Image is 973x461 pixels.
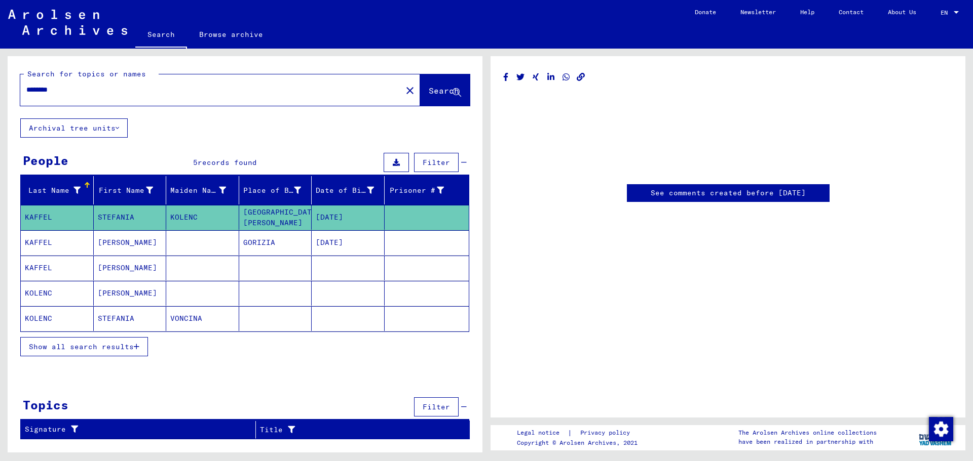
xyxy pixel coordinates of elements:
p: Copyright © Arolsen Archives, 2021 [517,438,642,447]
div: Date of Birth [316,182,387,198]
div: Prisoner # [389,182,457,198]
a: Search [135,22,187,49]
button: Share on Twitter [515,71,526,83]
button: Share on WhatsApp [561,71,572,83]
mat-label: Search for topics or names [27,69,146,78]
span: Filter [423,402,450,411]
mat-header-cell: Place of Birth [239,176,312,204]
span: Show all search results [29,342,134,351]
mat-cell: [PERSON_NAME] [94,256,167,280]
a: See comments created before [DATE] [651,188,806,198]
div: Title [260,425,450,435]
mat-cell: KOLENC [166,205,239,230]
mat-cell: KAFFEL [21,256,94,280]
a: Legal notice [517,428,568,438]
mat-cell: STEFANIA [94,306,167,331]
div: | [517,428,642,438]
span: records found [198,158,257,167]
mat-cell: [DATE] [312,230,385,255]
span: Filter [423,158,450,167]
mat-cell: GORIZIA [239,230,312,255]
button: Share on Facebook [501,71,511,83]
span: Search [429,86,459,96]
mat-header-cell: Last Name [21,176,94,204]
mat-cell: KAFFEL [21,205,94,230]
mat-header-cell: Date of Birth [312,176,385,204]
mat-icon: close [404,85,416,97]
a: Privacy policy [572,428,642,438]
button: Filter [414,153,459,172]
div: Signature [25,422,258,438]
p: The Arolsen Archives online collections [738,428,877,437]
div: Prisoner # [389,185,444,196]
button: Clear [400,80,420,100]
mat-cell: [PERSON_NAME] [94,230,167,255]
button: Archival tree units [20,118,128,138]
img: Change consent [929,417,953,441]
mat-cell: [PERSON_NAME] [94,281,167,306]
div: Maiden Name [170,185,226,196]
button: Copy link [576,71,586,83]
div: First Name [98,182,166,198]
div: Place of Birth [243,182,314,198]
button: Search [420,74,470,106]
button: Filter [414,397,459,416]
a: Browse archive [187,22,275,47]
div: People [23,151,68,170]
div: Last Name [25,185,81,196]
div: Place of Birth [243,185,302,196]
mat-cell: KOLENC [21,306,94,331]
p: have been realized in partnership with [738,437,877,446]
button: Share on Xing [531,71,541,83]
img: yv_logo.png [917,425,955,450]
img: Arolsen_neg.svg [8,10,127,35]
mat-header-cell: Maiden Name [166,176,239,204]
div: Maiden Name [170,182,239,198]
mat-cell: [DATE] [312,205,385,230]
div: Topics [23,396,68,414]
mat-header-cell: First Name [94,176,167,204]
mat-cell: [GEOGRAPHIC_DATA][PERSON_NAME] [239,205,312,230]
mat-header-cell: Prisoner # [385,176,469,204]
div: First Name [98,185,154,196]
mat-cell: KOLENC [21,281,94,306]
span: EN [941,9,952,16]
mat-cell: STEFANIA [94,205,167,230]
span: 5 [193,158,198,167]
button: Share on LinkedIn [546,71,556,83]
div: Signature [25,424,248,435]
mat-cell: KAFFEL [21,230,94,255]
div: Date of Birth [316,185,374,196]
mat-cell: VONCINA [166,306,239,331]
div: Title [260,422,460,438]
div: Last Name [25,182,93,198]
button: Show all search results [20,337,148,356]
